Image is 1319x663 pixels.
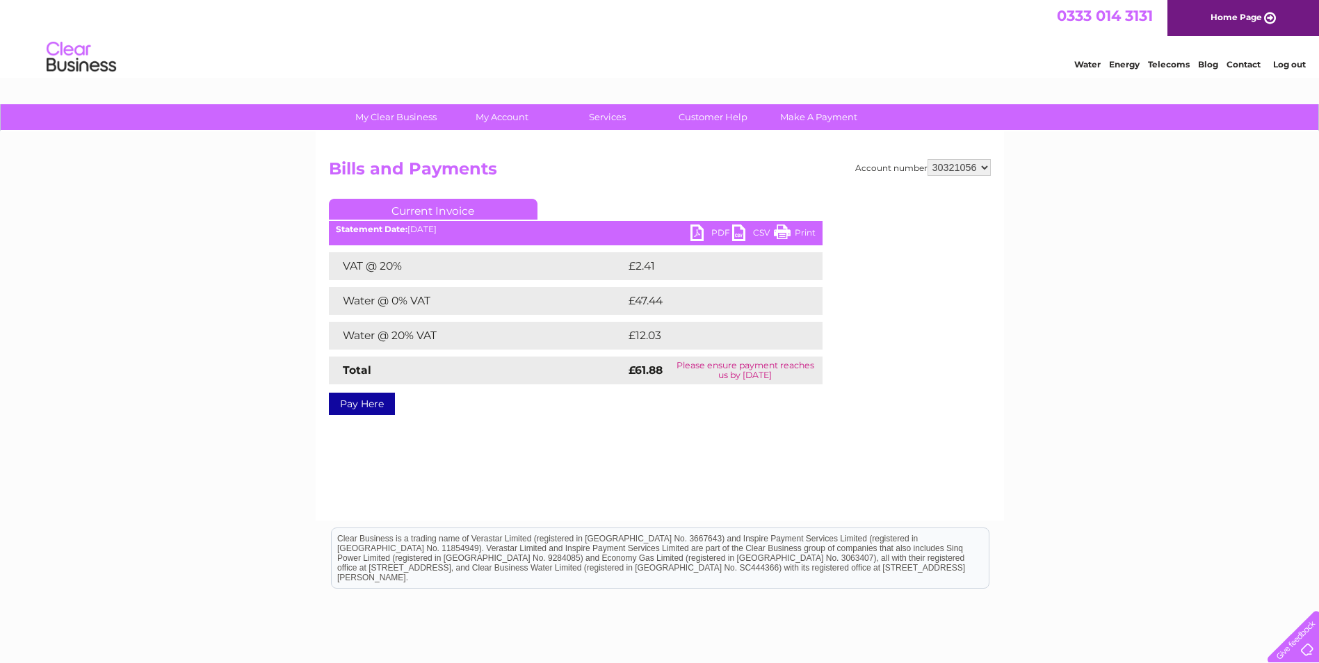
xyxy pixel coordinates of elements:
[329,224,823,234] div: [DATE]
[690,224,732,245] a: PDF
[625,287,794,315] td: £47.44
[668,357,822,384] td: Please ensure payment reaches us by [DATE]
[1148,59,1190,69] a: Telecoms
[329,393,395,415] a: Pay Here
[625,252,788,280] td: £2.41
[329,199,537,220] a: Current Invoice
[629,363,663,377] strong: £61.88
[761,104,876,130] a: Make A Payment
[774,224,816,245] a: Print
[329,252,625,280] td: VAT @ 20%
[656,104,770,130] a: Customer Help
[336,224,407,234] b: Statement Date:
[550,104,665,130] a: Services
[1273,59,1306,69] a: Log out
[332,8,989,67] div: Clear Business is a trading name of Verastar Limited (registered in [GEOGRAPHIC_DATA] No. 3667643...
[1198,59,1218,69] a: Blog
[329,287,625,315] td: Water @ 0% VAT
[46,36,117,79] img: logo.png
[1057,7,1153,24] a: 0333 014 3131
[1227,59,1261,69] a: Contact
[339,104,453,130] a: My Clear Business
[329,322,625,350] td: Water @ 20% VAT
[343,363,371,377] strong: Total
[1074,59,1101,69] a: Water
[1109,59,1140,69] a: Energy
[329,159,991,186] h2: Bills and Payments
[625,322,793,350] td: £12.03
[444,104,559,130] a: My Account
[855,159,991,176] div: Account number
[732,224,774,245] a: CSV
